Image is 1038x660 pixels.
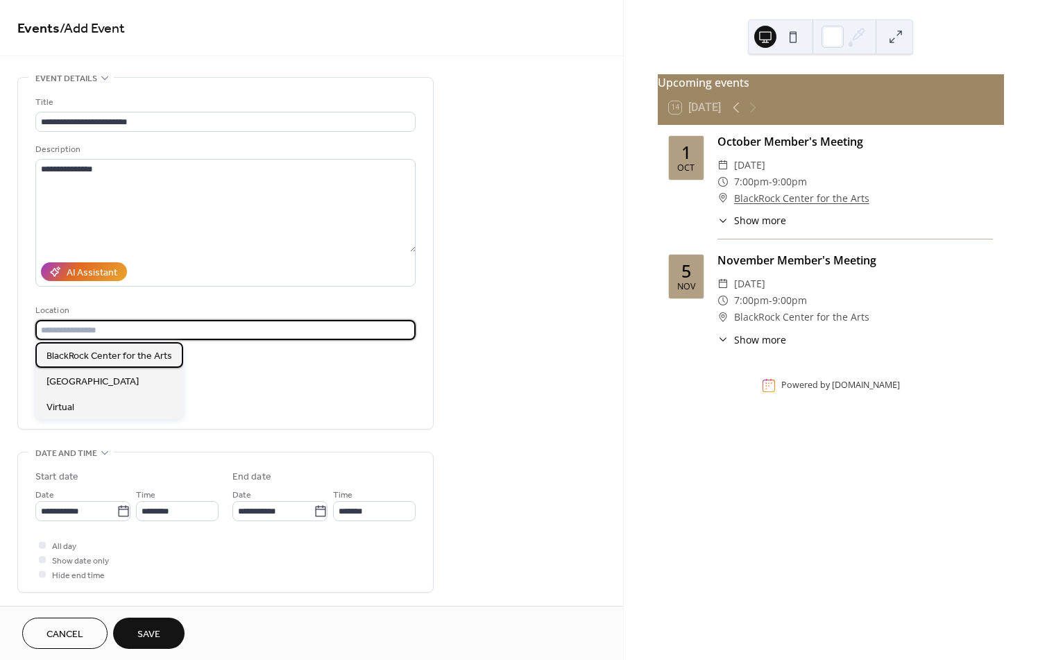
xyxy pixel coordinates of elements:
span: Hide end time [52,568,105,583]
a: Events [17,15,60,42]
div: ​ [717,174,729,190]
span: [DATE] [734,276,765,292]
span: Time [333,488,352,502]
div: ​ [717,190,729,207]
span: / Add Event [60,15,125,42]
button: AI Assistant [41,262,127,281]
div: AI Assistant [67,266,117,280]
button: ​Show more [717,213,786,228]
div: ​ [717,276,729,292]
span: 9:00pm [772,292,807,309]
a: [DOMAIN_NAME] [832,380,900,391]
div: Title [35,95,413,110]
span: - [769,292,772,309]
span: Virtual [46,400,74,415]
span: Save [137,627,160,642]
button: ​Show more [717,332,786,347]
div: Start date [35,470,78,484]
div: ​ [717,332,729,347]
span: [DATE] [734,157,765,174]
span: [GEOGRAPHIC_DATA] [46,375,139,389]
span: 7:00pm [734,292,769,309]
span: Cancel [46,627,83,642]
span: Date [35,488,54,502]
span: BlackRock Center for the Arts [46,349,172,364]
span: Event details [35,71,97,86]
div: Location [35,303,413,318]
div: Powered by [781,380,900,391]
div: November Member's Meeting [717,252,993,269]
span: Time [136,488,155,502]
span: Date and time [35,446,97,461]
span: Show more [734,332,786,347]
span: 9:00pm [772,174,807,190]
a: BlackRock Center for the Arts [734,190,869,207]
button: Cancel [22,618,108,649]
div: Upcoming events [658,74,1004,91]
div: 5 [681,262,691,280]
div: Description [35,142,413,157]
div: End date [232,470,271,484]
div: October Member's Meeting [717,133,993,150]
div: ​ [717,157,729,174]
span: Date [232,488,251,502]
div: ​ [717,292,729,309]
span: - [769,174,772,190]
div: 1 [681,144,691,161]
div: ​ [717,309,729,325]
button: Save [113,618,185,649]
span: BlackRock Center for the Arts [734,309,869,325]
span: Show date only [52,554,109,568]
span: Show more [734,213,786,228]
div: Oct [677,164,695,173]
span: All day [52,539,76,554]
div: ​ [717,213,729,228]
div: Nov [677,282,695,291]
span: 7:00pm [734,174,769,190]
